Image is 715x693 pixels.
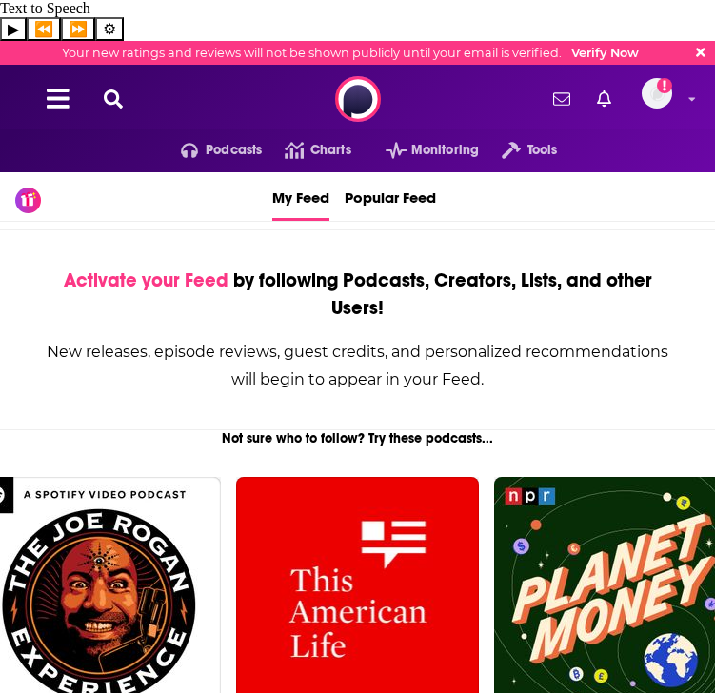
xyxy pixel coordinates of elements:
[479,135,557,166] button: open menu
[642,78,684,120] a: Logged in as charlottestone
[589,83,619,115] a: Show notifications dropdown
[61,17,95,41] button: Forward
[272,176,329,218] span: My Feed
[571,46,639,60] a: Verify Now
[27,17,61,41] button: Previous
[95,17,124,41] button: Settings
[62,46,639,60] div: Your new ratings and reviews will not be shown publicly until your email is verified.
[158,135,263,166] button: open menu
[345,172,436,221] a: Popular Feed
[642,78,672,109] span: Logged in as charlottestone
[272,172,329,221] a: My Feed
[657,78,672,93] svg: Email not verified
[262,135,350,166] a: Charts
[363,135,479,166] button: open menu
[546,83,578,115] a: Show notifications dropdown
[64,268,228,292] span: Activate your Feed
[47,267,668,322] div: by following Podcasts, Creators, Lists, and other Users!
[206,137,262,164] span: Podcasts
[47,338,668,393] div: New releases, episode reviews, guest credits, and personalized recommendations will begin to appe...
[335,76,381,122] img: Podchaser - Follow, Share and Rate Podcasts
[411,137,479,164] span: Monitoring
[345,176,436,218] span: Popular Feed
[310,137,351,164] span: Charts
[527,137,558,164] span: Tools
[642,78,672,109] img: User Profile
